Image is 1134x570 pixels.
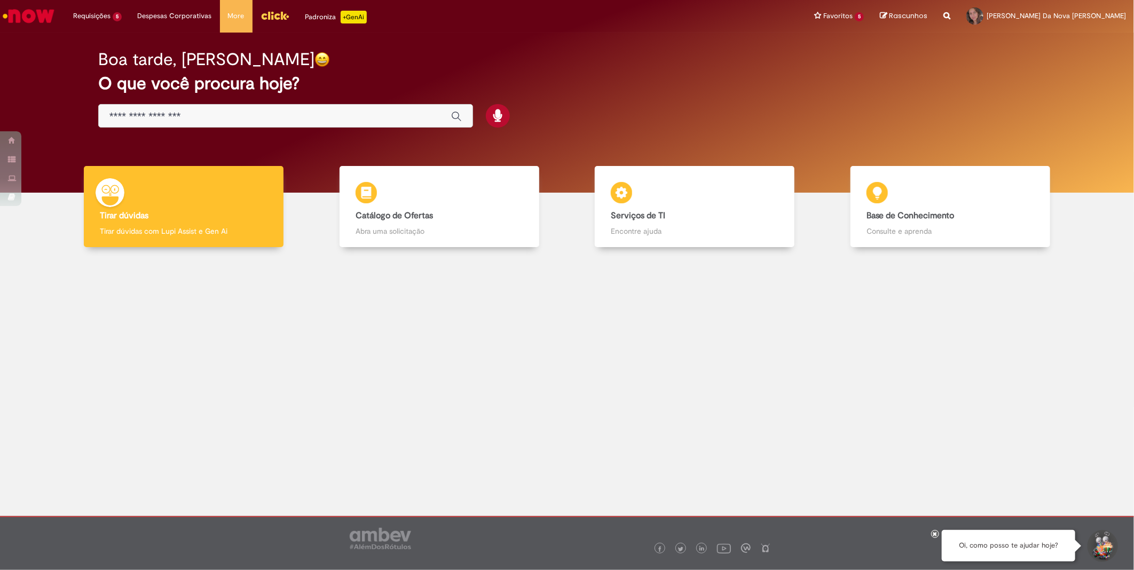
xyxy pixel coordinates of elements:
p: Abra uma solicitação [356,226,523,236]
p: Consulte e aprenda [867,226,1034,236]
span: Despesas Corporativas [138,11,212,21]
a: Base de Conhecimento Consulte e aprenda [823,166,1078,248]
a: Serviços de TI Encontre ajuda [567,166,823,248]
img: logo_footer_linkedin.png [699,546,705,552]
p: +GenAi [341,11,367,23]
img: happy-face.png [314,52,330,67]
img: logo_footer_ambev_rotulo_gray.png [350,528,411,549]
p: Tirar dúvidas com Lupi Assist e Gen Ai [100,226,267,236]
span: Rascunhos [889,11,927,21]
span: Favoritos [823,11,853,21]
h2: Boa tarde, [PERSON_NAME] [98,50,314,69]
span: [PERSON_NAME] Da Nova [PERSON_NAME] [987,11,1126,20]
img: logo_footer_twitter.png [678,547,683,552]
a: Rascunhos [880,11,927,21]
span: 5 [113,12,122,21]
button: Iniciar Conversa de Suporte [1086,530,1118,562]
img: logo_footer_workplace.png [741,543,751,553]
b: Serviços de TI [611,210,665,221]
img: click_logo_yellow_360x200.png [261,7,289,23]
h2: O que você procura hoje? [98,74,1036,93]
b: Base de Conhecimento [867,210,955,221]
div: Oi, como posso te ajudar hoje? [942,530,1075,561]
span: Requisições [73,11,111,21]
span: More [228,11,245,21]
p: Encontre ajuda [611,226,778,236]
b: Tirar dúvidas [100,210,148,221]
a: Catálogo de Ofertas Abra uma solicitação [312,166,568,248]
a: Tirar dúvidas Tirar dúvidas com Lupi Assist e Gen Ai [56,166,312,248]
div: Padroniza [305,11,367,23]
img: logo_footer_youtube.png [717,541,731,555]
img: ServiceNow [1,5,56,27]
span: 5 [855,12,864,21]
b: Catálogo de Ofertas [356,210,433,221]
img: logo_footer_facebook.png [657,547,663,552]
img: logo_footer_naosei.png [761,543,770,553]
